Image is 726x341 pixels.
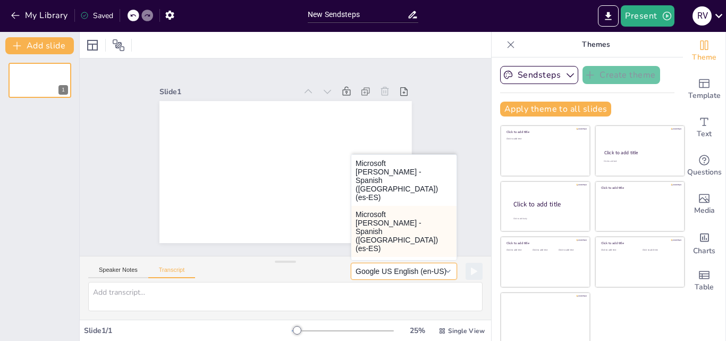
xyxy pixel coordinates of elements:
div: Add charts and graphs [683,223,725,262]
div: Click to add text [533,249,556,252]
div: R V [693,6,712,26]
span: Table [695,281,714,293]
button: Google US English (en-US) [351,263,457,280]
div: Add ready made slides [683,70,725,109]
div: Click to add text [643,249,676,252]
button: R V [693,5,712,27]
div: 1 [58,85,68,95]
div: Get real-time input from your audience [683,147,725,185]
div: Click to add text [601,249,635,252]
div: Click to add text [559,249,583,252]
button: Export to PowerPoint [598,5,619,27]
span: Media [694,205,715,217]
div: Click to add title [506,241,583,245]
div: Change the overall theme [683,32,725,70]
button: Play [466,263,483,280]
div: Click to add title [604,149,675,156]
button: Present [621,5,674,27]
div: Click to add text [506,249,530,252]
span: Questions [687,167,722,178]
button: Apply theme to all slides [500,102,611,117]
span: Template [688,90,721,102]
button: Create theme [583,66,660,84]
div: Add images, graphics, shapes or video [683,185,725,223]
div: Click to add text [604,160,674,163]
div: Add text boxes [683,109,725,147]
div: Click to add body [513,217,580,220]
div: Click to add title [506,130,583,134]
span: Text [697,128,712,140]
input: Insert title [308,7,407,22]
div: Slide 1 [166,73,304,98]
div: Slide 1 / 1 [84,326,292,336]
span: Single View [448,327,485,335]
div: 1 [9,63,71,98]
div: Click to add text [506,138,583,140]
button: Microsoft [PERSON_NAME] - Spanish ([GEOGRAPHIC_DATA]) (es-ES) [351,155,457,206]
button: My Library [8,7,72,24]
button: Microsoft [PERSON_NAME] - Spanish ([GEOGRAPHIC_DATA]) (es-ES) [351,206,457,257]
button: Add slide [5,37,74,54]
p: Themes [519,32,672,57]
div: Layout [84,37,101,54]
span: Theme [692,52,716,63]
span: Charts [693,245,715,257]
button: Speaker Notes [88,267,148,278]
div: Click to add title [601,241,677,245]
button: Sendsteps [500,66,578,84]
button: Microsoft [PERSON_NAME] - Spanish ([GEOGRAPHIC_DATA]) (es-ES) [351,257,457,308]
div: Add a table [683,262,725,300]
div: Click to add title [513,199,581,209]
div: Saved [80,11,113,21]
div: Click to add title [601,186,677,190]
span: Position [112,39,125,52]
button: Transcript [148,267,196,278]
div: 25 % [404,326,430,336]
